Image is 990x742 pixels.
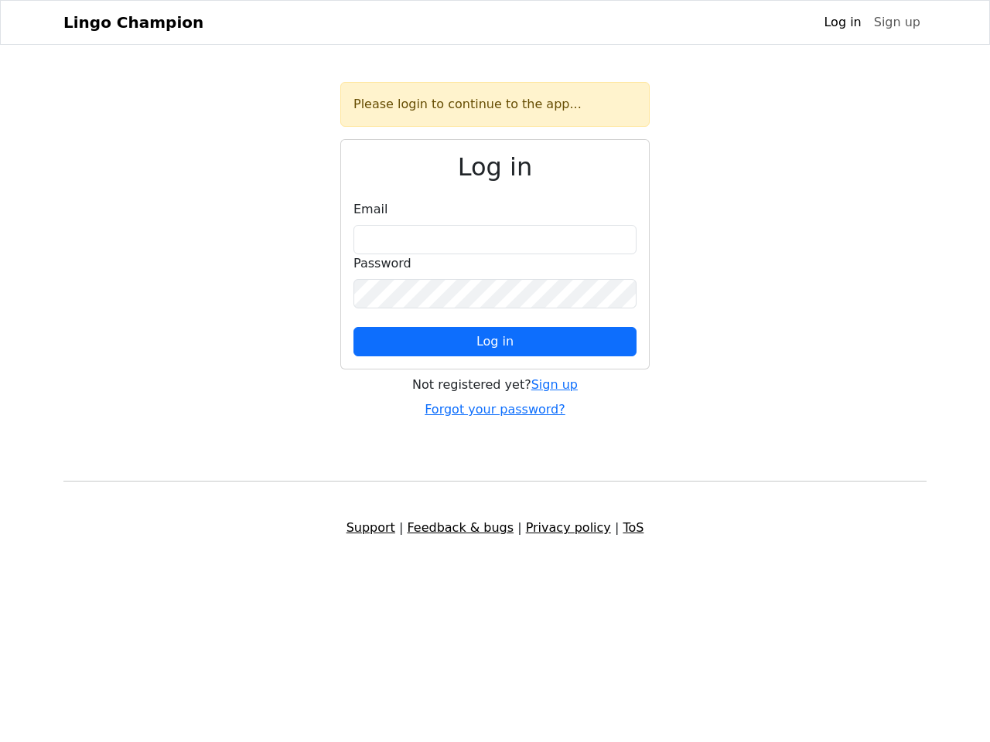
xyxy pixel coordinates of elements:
a: Support [346,520,395,535]
div: Not registered yet? [340,376,650,394]
a: Sign up [868,7,927,38]
a: Privacy policy [526,520,611,535]
label: Email [353,200,387,219]
a: ToS [623,520,643,535]
div: Please login to continue to the app... [340,82,650,127]
a: Sign up [531,377,578,392]
a: Feedback & bugs [407,520,514,535]
a: Log in [818,7,867,38]
button: Log in [353,327,637,356]
a: Lingo Champion [63,7,203,38]
label: Password [353,254,411,273]
span: Log in [476,334,514,349]
a: Forgot your password? [425,402,565,417]
div: | | | [54,519,936,537]
h2: Log in [353,152,637,182]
